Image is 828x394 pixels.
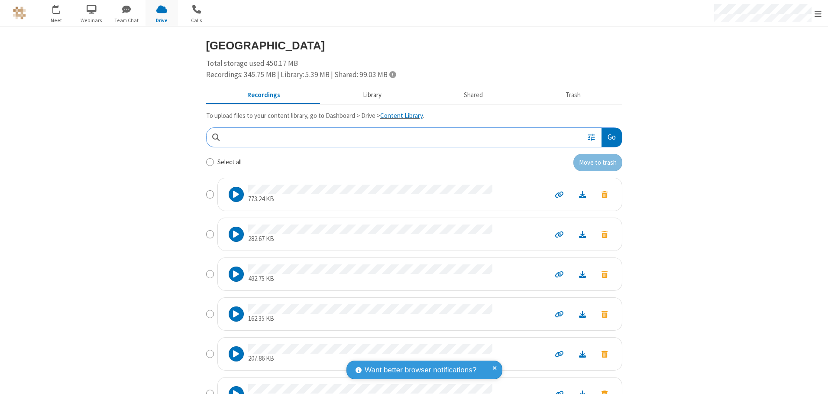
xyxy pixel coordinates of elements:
[571,349,594,359] a: Download file
[380,111,423,120] a: Content Library
[571,189,594,199] a: Download file
[248,314,492,324] p: 162.35 KB
[181,16,213,24] span: Calls
[365,365,476,376] span: Want better browser notifications?
[389,71,396,78] span: Totals displayed include files that have been moved to the trash.
[13,7,26,20] img: QA Selenium DO NOT DELETE OR CHANGE
[594,348,615,360] button: Move to trash
[321,87,423,104] button: Content library
[571,309,594,319] a: Download file
[524,87,622,104] button: Trash
[206,87,322,104] button: Recorded meetings
[594,189,615,200] button: Move to trash
[594,268,615,280] button: Move to trash
[248,354,492,364] p: 207.86 KB
[573,154,622,171] button: Move to trash
[571,269,594,279] a: Download file
[602,128,621,147] button: Go
[248,194,492,204] p: 773.24 KB
[206,58,622,80] div: Total storage used 450.17 MB
[594,228,615,240] button: Move to trash
[571,229,594,239] a: Download file
[206,111,622,121] p: To upload files to your content library, go to Dashboard > Drive > .
[75,16,108,24] span: Webinars
[40,16,73,24] span: Meet
[110,16,143,24] span: Team Chat
[248,234,492,244] p: 282.67 KB
[248,274,492,284] p: 492.75 KB
[146,16,178,24] span: Drive
[206,39,622,52] h3: [GEOGRAPHIC_DATA]
[594,308,615,320] button: Move to trash
[217,157,242,167] label: Select all
[206,69,622,81] div: Recordings: 345.75 MB | Library: 5.39 MB | Shared: 99.03 MB
[58,5,64,11] div: 1
[423,87,524,104] button: Shared during meetings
